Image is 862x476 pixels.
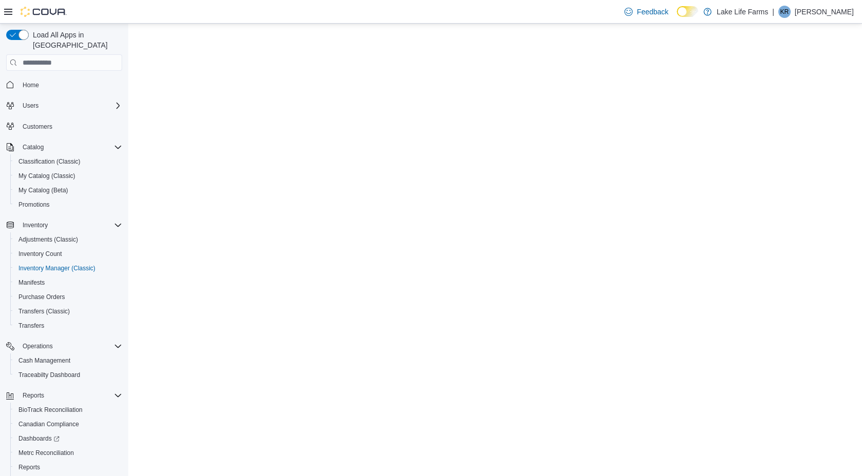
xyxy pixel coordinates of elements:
span: Transfers [18,322,44,330]
span: Feedback [637,7,668,17]
span: Cash Management [14,354,122,367]
button: Cash Management [10,353,126,368]
button: Purchase Orders [10,290,126,304]
a: Adjustments (Classic) [14,233,82,246]
span: My Catalog (Classic) [14,170,122,182]
span: Operations [23,342,53,350]
span: Reports [18,389,122,402]
span: Inventory Manager (Classic) [18,264,95,272]
a: Dashboards [10,431,126,446]
button: Home [2,77,126,92]
span: Catalog [18,141,122,153]
button: Operations [18,340,57,352]
a: BioTrack Reconciliation [14,404,87,416]
span: Traceabilty Dashboard [14,369,122,381]
span: Transfers [14,320,122,332]
a: Home [18,79,43,91]
button: My Catalog (Classic) [10,169,126,183]
span: Transfers (Classic) [18,307,70,315]
span: Dashboards [18,434,60,443]
span: Inventory [23,221,48,229]
div: Kate Rossow [778,6,791,18]
button: Inventory [2,218,126,232]
span: Reports [23,391,44,400]
button: Canadian Compliance [10,417,126,431]
span: Inventory Count [18,250,62,258]
button: Catalog [2,140,126,154]
span: Metrc Reconciliation [14,447,122,459]
a: Customers [18,121,56,133]
span: Classification (Classic) [18,157,81,166]
button: Reports [18,389,48,402]
button: Operations [2,339,126,353]
span: KR [780,6,789,18]
button: My Catalog (Beta) [10,183,126,197]
span: Adjustments (Classic) [18,235,78,244]
span: Canadian Compliance [18,420,79,428]
span: Purchase Orders [14,291,122,303]
span: Dashboards [14,432,122,445]
button: Adjustments (Classic) [10,232,126,247]
button: Traceabilty Dashboard [10,368,126,382]
a: Dashboards [14,432,64,445]
a: Cash Management [14,354,74,367]
button: Transfers (Classic) [10,304,126,319]
a: Transfers (Classic) [14,305,74,318]
a: Classification (Classic) [14,155,85,168]
span: Transfers (Classic) [14,305,122,318]
span: Load All Apps in [GEOGRAPHIC_DATA] [29,30,122,50]
p: Lake Life Farms [717,6,768,18]
a: My Catalog (Beta) [14,184,72,196]
button: Manifests [10,275,126,290]
button: Classification (Classic) [10,154,126,169]
a: Transfers [14,320,48,332]
input: Dark Mode [677,6,698,17]
a: Traceabilty Dashboard [14,369,84,381]
span: My Catalog (Beta) [18,186,68,194]
a: My Catalog (Classic) [14,170,80,182]
a: Canadian Compliance [14,418,83,430]
span: Reports [18,463,40,471]
button: Reports [2,388,126,403]
a: Metrc Reconciliation [14,447,78,459]
button: Inventory [18,219,52,231]
span: My Catalog (Classic) [18,172,75,180]
button: Catalog [18,141,48,153]
span: Manifests [14,276,122,289]
button: Users [18,100,43,112]
span: Traceabilty Dashboard [18,371,80,379]
span: Cash Management [18,356,70,365]
button: Reports [10,460,126,474]
a: Feedback [620,2,672,22]
img: Cova [21,7,67,17]
span: Customers [23,123,52,131]
span: Customers [18,120,122,133]
a: Inventory Count [14,248,66,260]
p: [PERSON_NAME] [795,6,854,18]
span: Canadian Compliance [14,418,122,430]
button: Inventory Count [10,247,126,261]
a: Manifests [14,276,49,289]
span: Inventory [18,219,122,231]
button: Inventory Manager (Classic) [10,261,126,275]
span: Manifests [18,279,45,287]
span: Promotions [14,199,122,211]
button: Customers [2,119,126,134]
button: Promotions [10,197,126,212]
span: Catalog [23,143,44,151]
button: Metrc Reconciliation [10,446,126,460]
span: Inventory Manager (Classic) [14,262,122,274]
button: BioTrack Reconciliation [10,403,126,417]
a: Reports [14,461,44,473]
span: Reports [14,461,122,473]
span: Operations [18,340,122,352]
span: Classification (Classic) [14,155,122,168]
span: Promotions [18,201,50,209]
span: Inventory Count [14,248,122,260]
button: Users [2,98,126,113]
p: | [772,6,774,18]
span: BioTrack Reconciliation [18,406,83,414]
span: Home [18,78,122,91]
span: Adjustments (Classic) [14,233,122,246]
